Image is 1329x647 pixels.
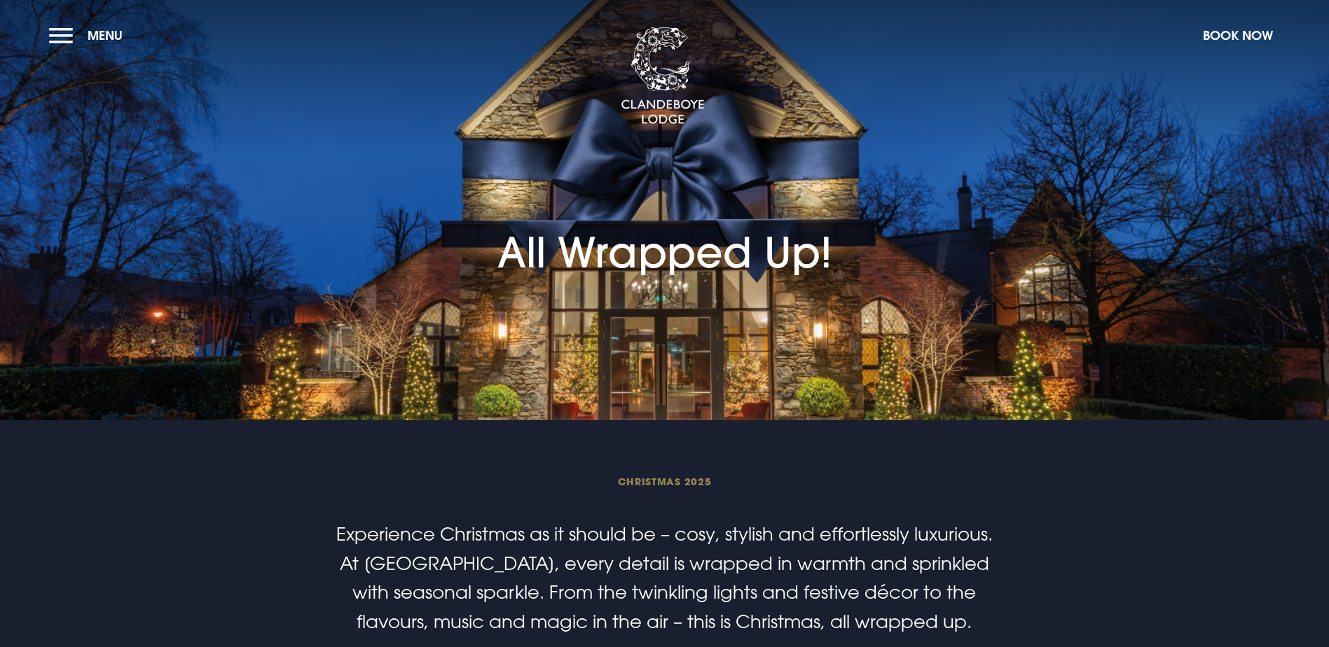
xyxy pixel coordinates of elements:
[621,27,705,125] img: Clandeboye Lodge
[88,27,123,43] span: Menu
[49,20,130,50] button: Menu
[331,475,998,488] span: Christmas 2025
[1196,20,1280,50] button: Book Now
[497,150,832,278] h1: All Wrapped Up!
[331,520,998,636] p: Experience Christmas as it should be – cosy, stylish and effortlessly luxurious. At [GEOGRAPHIC_D...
